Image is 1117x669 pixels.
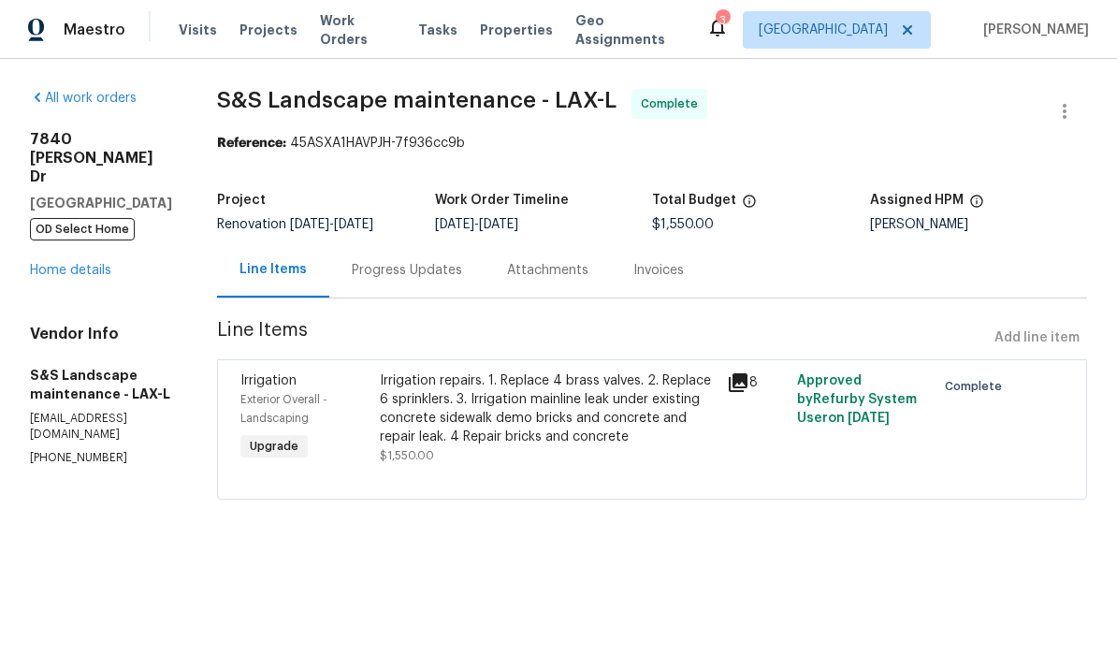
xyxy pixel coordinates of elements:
[652,218,714,231] span: $1,550.00
[217,194,266,207] h5: Project
[716,11,729,30] div: 3
[30,194,172,212] h5: [GEOGRAPHIC_DATA]
[435,218,518,231] span: -
[759,21,888,39] span: [GEOGRAPHIC_DATA]
[242,437,306,456] span: Upgrade
[30,264,111,277] a: Home details
[217,321,987,356] span: Line Items
[30,450,172,466] p: [PHONE_NUMBER]
[418,23,457,36] span: Tasks
[945,377,1009,396] span: Complete
[479,218,518,231] span: [DATE]
[380,450,434,461] span: $1,550.00
[575,11,684,49] span: Geo Assignments
[179,21,217,39] span: Visits
[217,89,617,111] span: S&S Landscape maintenance - LAX-L
[30,130,172,186] h2: 7840 [PERSON_NAME] Dr
[435,194,569,207] h5: Work Order Timeline
[217,218,373,231] span: Renovation
[334,218,373,231] span: [DATE]
[64,21,125,39] span: Maestro
[239,21,297,39] span: Projects
[870,218,1088,231] div: [PERSON_NAME]
[30,92,137,105] a: All work orders
[30,325,172,343] h4: Vendor Info
[507,261,588,280] div: Attachments
[480,21,553,39] span: Properties
[641,95,705,113] span: Complete
[435,218,474,231] span: [DATE]
[848,412,890,425] span: [DATE]
[290,218,329,231] span: [DATE]
[652,194,736,207] h5: Total Budget
[976,21,1089,39] span: [PERSON_NAME]
[352,261,462,280] div: Progress Updates
[870,194,964,207] h5: Assigned HPM
[797,374,917,425] span: Approved by Refurby System User on
[290,218,373,231] span: -
[727,371,785,394] div: 8
[239,260,307,279] div: Line Items
[742,194,757,218] span: The total cost of line items that have been proposed by Opendoor. This sum includes line items th...
[30,218,135,240] span: OD Select Home
[30,411,172,443] p: [EMAIL_ADDRESS][DOMAIN_NAME]
[217,134,1087,153] div: 45ASXA1HAVPJH-7f936cc9b
[240,374,297,387] span: Irrigation
[217,137,286,150] b: Reference:
[240,394,327,424] span: Exterior Overall - Landscaping
[969,194,984,218] span: The hpm assigned to this work order.
[320,11,396,49] span: Work Orders
[633,261,684,280] div: Invoices
[380,371,717,446] div: Irrigation repairs. 1. Replace 4 brass valves. 2. Replace 6 sprinklers. 3. Irrigation mainline le...
[30,366,172,403] h5: S&S Landscape maintenance - LAX-L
